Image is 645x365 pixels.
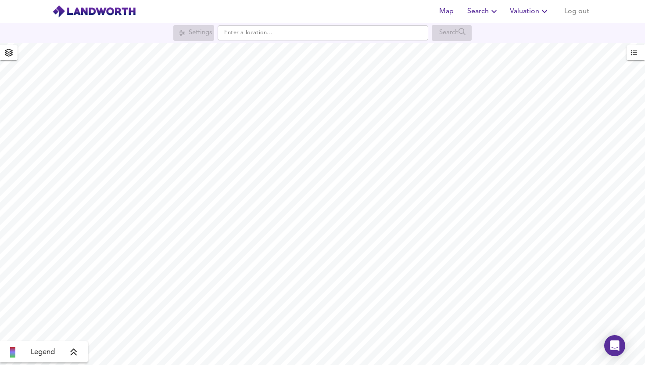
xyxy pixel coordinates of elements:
button: Log out [561,3,593,20]
div: Search for a location first or explore the map [173,25,214,41]
div: Open Intercom Messenger [604,335,625,356]
span: Map [436,5,457,18]
div: Search for a location first or explore the map [432,25,472,41]
button: Map [432,3,460,20]
span: Valuation [510,5,550,18]
span: Legend [31,347,55,358]
span: Log out [564,5,589,18]
button: Valuation [506,3,553,20]
span: Search [467,5,499,18]
img: logo [52,5,136,18]
input: Enter a location... [218,25,428,40]
button: Search [464,3,503,20]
